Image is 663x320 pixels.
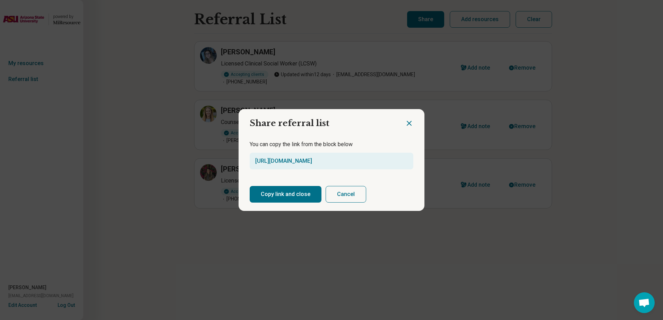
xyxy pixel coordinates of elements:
button: Close dialog [405,119,413,127]
button: Copy link and close [250,186,321,203]
button: Cancel [326,186,366,203]
p: You can copy the link from the block below [250,140,413,149]
a: [URL][DOMAIN_NAME] [255,158,312,164]
h2: Share referral list [239,109,405,132]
